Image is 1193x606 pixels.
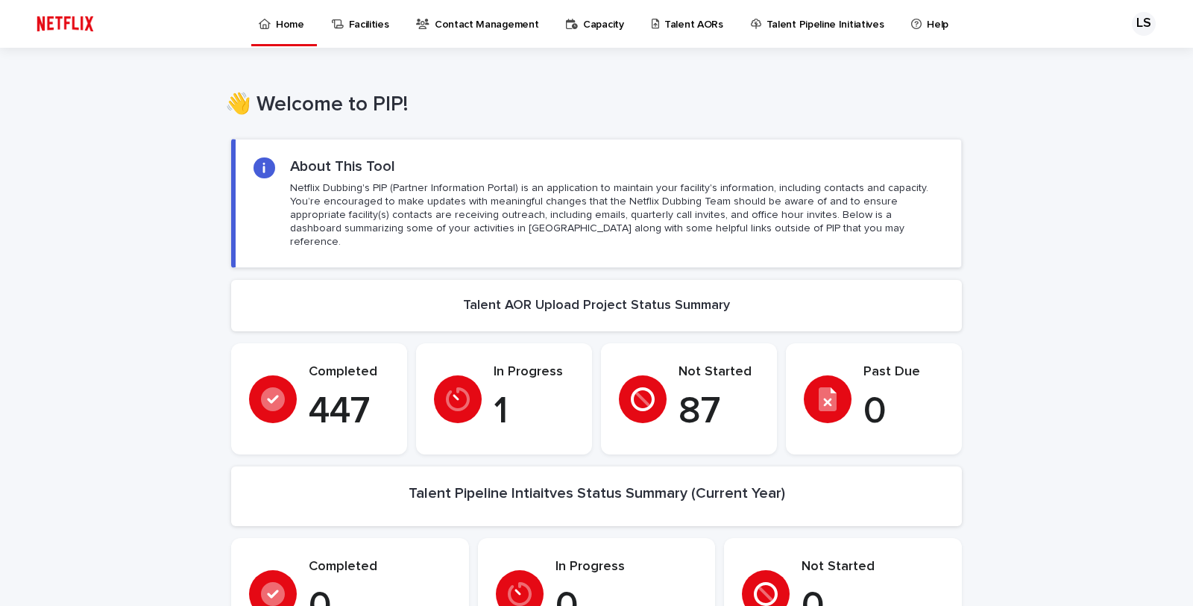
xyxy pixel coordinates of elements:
p: In Progress [555,559,698,575]
p: 1 [494,390,574,434]
p: 87 [679,390,759,434]
img: ifQbXi3ZQGMSEF7WDB7W [30,9,101,39]
p: Completed [309,559,451,575]
h2: Talent Pipeline Intiaitves Status Summary (Current Year) [409,484,785,502]
p: Not Started [679,364,759,381]
p: 447 [309,390,389,434]
h2: Talent AOR Upload Project Status Summary [463,298,730,314]
p: Netflix Dubbing's PIP (Partner Information Portal) is an application to maintain your facility's ... [290,181,943,249]
h2: About This Tool [290,157,395,175]
p: Past Due [863,364,944,381]
p: Not Started [802,559,944,575]
p: In Progress [494,364,574,381]
p: 0 [863,390,944,434]
p: Completed [309,364,389,381]
h1: 👋 Welcome to PIP! [225,93,956,118]
div: LS [1132,12,1156,36]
